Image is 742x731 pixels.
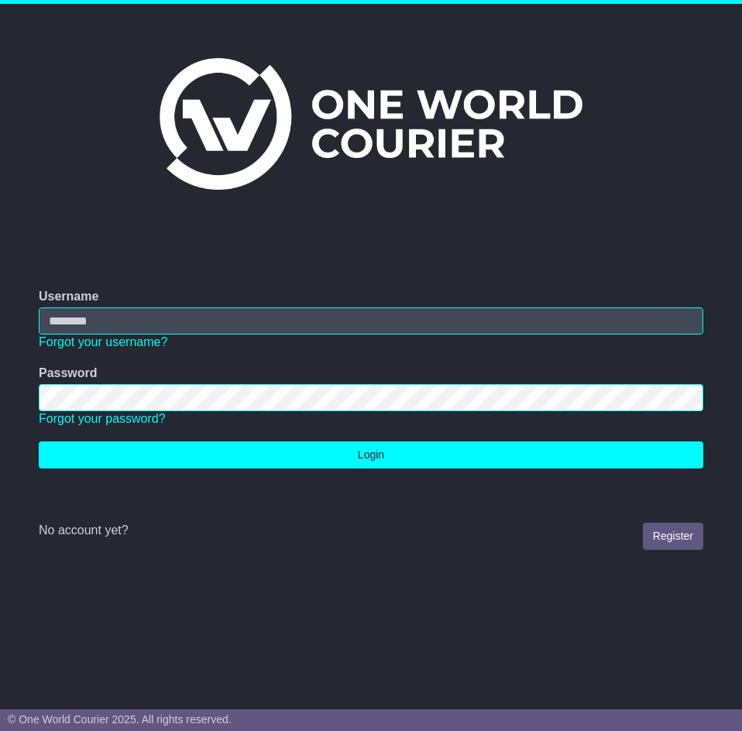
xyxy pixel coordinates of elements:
img: One World [160,58,582,190]
button: Login [39,441,703,468]
span: © One World Courier 2025. All rights reserved. [8,713,232,726]
a: Forgot your username? [39,335,167,348]
label: Password [39,365,98,380]
a: Register [643,523,703,550]
label: Username [39,289,98,304]
div: No account yet? [39,523,703,537]
a: Forgot your password? [39,412,166,425]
